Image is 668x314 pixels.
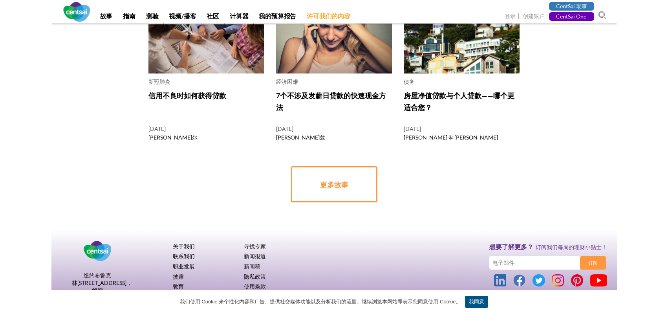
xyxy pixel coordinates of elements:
font: 故事 [100,12,113,20]
a: YouTube [590,274,607,286]
a: 指南 [118,12,140,24]
a: 职业发展 [173,263,195,270]
a: 债务 [404,78,415,85]
font: CentSai 琐事 [556,3,587,9]
a: 经济困难 [276,78,298,85]
font: 指南 [123,12,135,20]
font: 纽约布鲁克林 [72,272,111,286]
a: Pinterest [571,274,583,286]
a: 信用不良时如何获得贷款 [148,91,226,100]
a: 社区 [202,12,224,24]
a: 关于我们 [173,243,195,250]
font: 计算器 [230,12,248,20]
font: 我的预算报告 [259,12,296,20]
a: 登录 [505,13,516,22]
a: CentSai One [549,12,594,21]
a: [PERSON_NAME]尔 [148,134,198,141]
a: CentSai 琐事 [549,2,594,11]
font: 测验 [146,12,159,20]
a: 联系我们 [173,253,195,259]
a: 许可我们的内容 [302,12,355,24]
a: 寻找专家 [244,243,266,250]
a: 故事 [95,12,117,24]
img: CentSai [63,2,90,22]
font: [STREET_ADDRESS]，邮编 [77,279,132,294]
font: 我们使用 Cookie 来 [180,299,224,305]
a: 披露 [173,273,184,280]
font: 社区 [207,12,219,20]
a: 7个不涉及发薪日贷款的快速现金方法 [276,91,386,112]
a: 新冠肺炎 [148,78,170,85]
a: 计算器 [225,12,253,24]
font: 更多故事 [320,181,348,189]
a: 教育 [173,283,184,290]
font: CentSai One [556,13,586,20]
a: 新闻报道 [244,253,266,259]
a: 视频/播客 [164,12,201,24]
font: [DATE] [276,125,293,132]
input: 电子邮件 [489,256,581,270]
a: 房屋净值贷款与个人贷款——哪个更适合您？ [404,91,514,112]
a: 新闻稿 [244,263,260,270]
a: 使用条款 [244,283,266,290]
a: Instagram [552,274,564,286]
font: 个性化内容和广告、提供社交媒体功能以及分析我们的流量 [224,299,357,305]
font: 创建账户 [523,13,545,19]
a: 叽叽喳喳 [533,274,545,286]
font: 视频/播客 [169,12,196,20]
a: 隐私政策 [244,273,266,280]
a: 我的预算报告 [254,12,301,24]
a: Facebook [513,274,525,286]
a: [PERSON_NAME]兹 [276,134,325,141]
font: 许可我们的内容 [307,12,350,20]
font: 想要了解更多？ [489,243,533,250]
font: | [518,12,520,19]
a: 我同意 [654,298,662,306]
a: 测验 [141,12,163,24]
font: 我同意 [469,299,485,305]
font: 。继续浏览本网站即表示您同意使用 Cookie。 [357,299,461,305]
font: [DATE] [404,125,421,132]
font: [DATE] [148,125,166,132]
a: 领英 [494,274,506,286]
a: 我同意 [465,296,489,308]
a: 更多故事 [291,166,377,202]
a: 创建账户 [523,13,545,22]
font: 订阅我们每周的理财小贴士！ [536,244,607,250]
input: 订阅 [580,256,606,270]
a: [PERSON_NAME]·科[PERSON_NAME] [404,134,498,141]
img: 森赛 [84,241,111,261]
font: 登录 [505,13,516,19]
